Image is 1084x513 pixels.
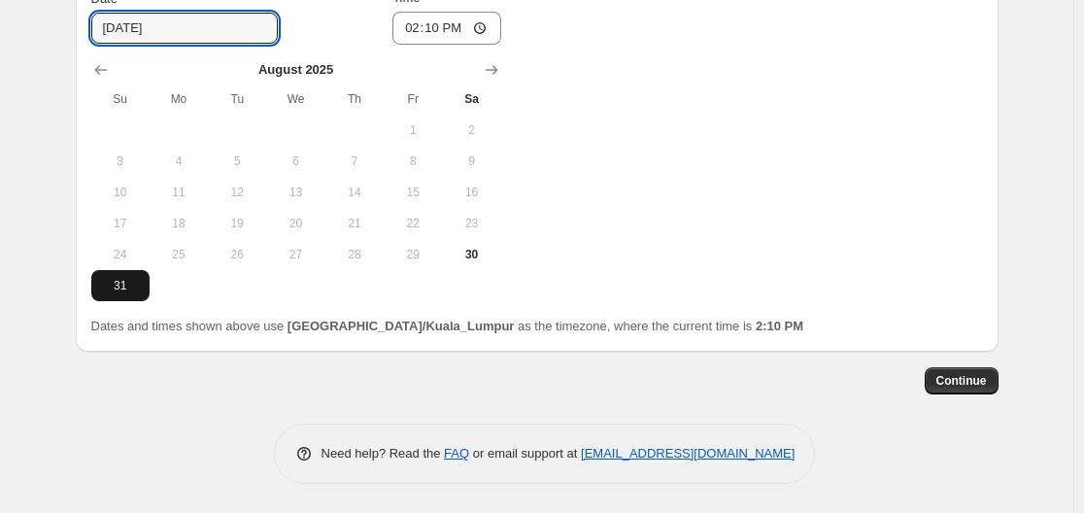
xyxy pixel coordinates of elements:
span: Dates and times shown above use as the timezone, where the current time is [91,319,804,333]
button: Thursday August 7 2025 [325,146,384,177]
span: Need help? Read the [322,446,445,461]
th: Tuesday [208,84,266,115]
button: Wednesday August 20 2025 [266,208,324,239]
span: 3 [99,154,142,169]
button: Wednesday August 6 2025 [266,146,324,177]
button: Saturday August 16 2025 [442,177,500,208]
span: 13 [274,185,317,200]
span: 10 [99,185,142,200]
span: 8 [391,154,434,169]
button: Monday August 18 2025 [150,208,208,239]
button: Sunday August 17 2025 [91,208,150,239]
span: Continue [936,373,987,389]
span: 17 [99,216,142,231]
span: 15 [391,185,434,200]
span: 21 [333,216,376,231]
span: 1 [391,122,434,138]
input: 12:00 [392,12,501,45]
input: 8/30/2025 [91,13,278,44]
span: 26 [216,247,258,262]
button: Tuesday August 5 2025 [208,146,266,177]
b: [GEOGRAPHIC_DATA]/Kuala_Lumpur [288,319,515,333]
button: Friday August 22 2025 [384,208,442,239]
button: Friday August 1 2025 [384,115,442,146]
button: Friday August 8 2025 [384,146,442,177]
span: 18 [157,216,200,231]
span: 31 [99,278,142,293]
button: Sunday August 31 2025 [91,270,150,301]
button: Friday August 15 2025 [384,177,442,208]
span: 25 [157,247,200,262]
button: Continue [925,367,999,394]
span: 27 [274,247,317,262]
button: Tuesday August 12 2025 [208,177,266,208]
button: Wednesday August 13 2025 [266,177,324,208]
button: Monday August 4 2025 [150,146,208,177]
b: 2:10 PM [756,319,803,333]
button: Friday August 29 2025 [384,239,442,270]
span: Th [333,91,376,107]
button: Monday August 11 2025 [150,177,208,208]
button: Thursday August 14 2025 [325,177,384,208]
span: Tu [216,91,258,107]
span: 11 [157,185,200,200]
span: Sa [450,91,492,107]
span: 16 [450,185,492,200]
button: Saturday August 23 2025 [442,208,500,239]
span: 4 [157,154,200,169]
span: 14 [333,185,376,200]
span: Mo [157,91,200,107]
button: Show next month, September 2025 [478,56,505,84]
span: Su [99,91,142,107]
span: or email support at [469,446,581,461]
span: 30 [450,247,492,262]
button: Sunday August 3 2025 [91,146,150,177]
span: 19 [216,216,258,231]
span: 12 [216,185,258,200]
span: 2 [450,122,492,138]
button: Sunday August 10 2025 [91,177,150,208]
th: Saturday [442,84,500,115]
button: Sunday August 24 2025 [91,239,150,270]
span: 6 [274,154,317,169]
button: Tuesday August 26 2025 [208,239,266,270]
button: Today Saturday August 30 2025 [442,239,500,270]
span: Fr [391,91,434,107]
a: [EMAIL_ADDRESS][DOMAIN_NAME] [581,446,795,461]
button: Saturday August 9 2025 [442,146,500,177]
button: Thursday August 21 2025 [325,208,384,239]
span: 9 [450,154,492,169]
span: We [274,91,317,107]
button: Wednesday August 27 2025 [266,239,324,270]
button: Show previous month, July 2025 [87,56,115,84]
span: 24 [99,247,142,262]
span: 7 [333,154,376,169]
th: Monday [150,84,208,115]
button: Tuesday August 19 2025 [208,208,266,239]
button: Saturday August 2 2025 [442,115,500,146]
button: Monday August 25 2025 [150,239,208,270]
th: Thursday [325,84,384,115]
th: Sunday [91,84,150,115]
span: 22 [391,216,434,231]
a: FAQ [444,446,469,461]
th: Friday [384,84,442,115]
th: Wednesday [266,84,324,115]
button: Thursday August 28 2025 [325,239,384,270]
span: 20 [274,216,317,231]
span: 28 [333,247,376,262]
span: 5 [216,154,258,169]
span: 29 [391,247,434,262]
span: 23 [450,216,492,231]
